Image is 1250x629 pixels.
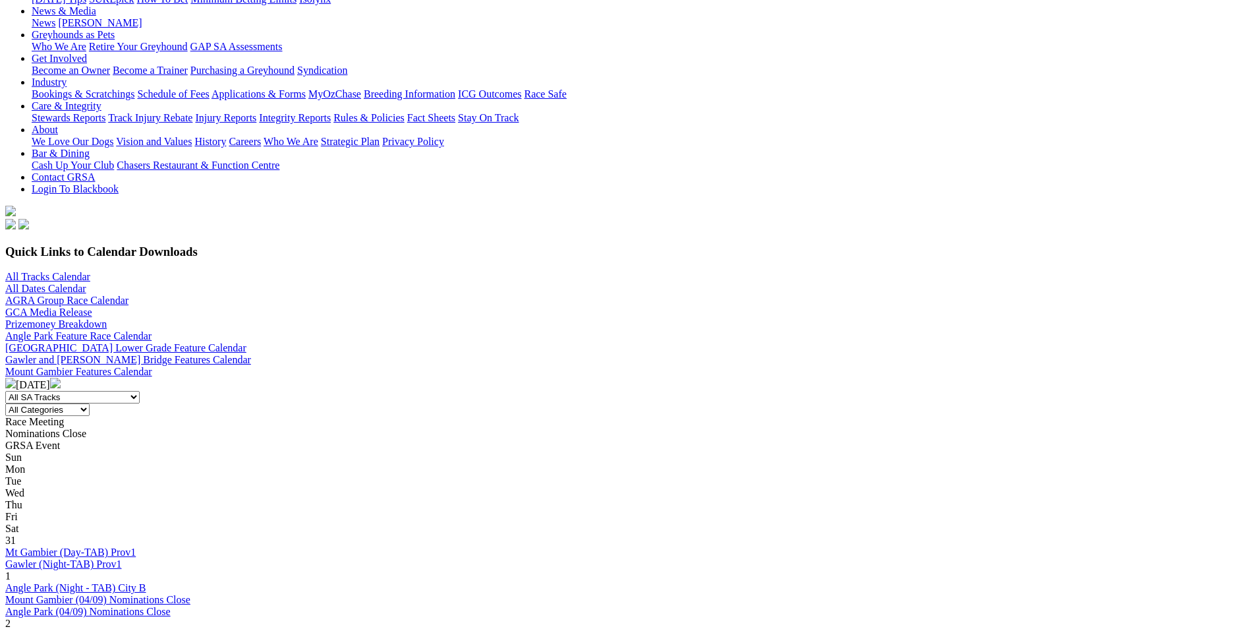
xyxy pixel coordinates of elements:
div: Tue [5,475,1245,487]
a: AGRA Group Race Calendar [5,295,128,306]
a: Cash Up Your Club [32,160,114,171]
a: Schedule of Fees [137,88,209,100]
div: News & Media [32,17,1245,29]
div: [DATE] [5,378,1245,391]
div: Fri [5,511,1245,523]
a: Login To Blackbook [32,183,119,195]
a: GAP SA Assessments [190,41,283,52]
img: logo-grsa-white.png [5,206,16,216]
a: Fact Sheets [407,112,455,123]
img: twitter.svg [18,219,29,229]
div: Bar & Dining [32,160,1245,171]
a: Track Injury Rebate [108,112,192,123]
a: We Love Our Dogs [32,136,113,147]
a: Bookings & Scratchings [32,88,134,100]
a: History [194,136,226,147]
h3: Quick Links to Calendar Downloads [5,245,1245,259]
a: MyOzChase [308,88,361,100]
a: Chasers Restaurant & Function Centre [117,160,279,171]
a: GCA Media Release [5,307,92,318]
span: 31 [5,535,16,546]
span: 2 [5,618,11,629]
a: [GEOGRAPHIC_DATA] Lower Grade Feature Calendar [5,342,246,353]
a: Prizemoney Breakdown [5,318,107,330]
span: 1 [5,570,11,582]
a: Privacy Policy [382,136,444,147]
a: Angle Park (04/09) Nominations Close [5,606,171,617]
a: Mount Gambier Features Calendar [5,366,152,377]
a: Angle Park (Night - TAB) City B [5,582,146,593]
a: Get Involved [32,53,87,64]
a: Careers [229,136,261,147]
a: Become a Trainer [113,65,188,76]
a: All Tracks Calendar [5,271,90,282]
a: [PERSON_NAME] [58,17,142,28]
a: Industry [32,76,67,88]
a: Stay On Track [458,112,519,123]
a: Who We Are [264,136,318,147]
a: Race Safe [524,88,566,100]
a: Greyhounds as Pets [32,29,115,40]
div: Thu [5,499,1245,511]
a: Rules & Policies [333,112,405,123]
a: Injury Reports [195,112,256,123]
a: Purchasing a Greyhound [190,65,295,76]
a: Integrity Reports [259,112,331,123]
div: Get Involved [32,65,1245,76]
a: News [32,17,55,28]
img: facebook.svg [5,219,16,229]
img: chevron-right-pager-white.svg [50,378,61,388]
div: Nominations Close [5,428,1245,440]
a: ICG Outcomes [458,88,521,100]
div: Race Meeting [5,416,1245,428]
a: Who We Are [32,41,86,52]
a: Mount Gambier (04/09) Nominations Close [5,594,190,605]
img: chevron-left-pager-white.svg [5,378,16,388]
div: About [32,136,1245,148]
div: Wed [5,487,1245,499]
a: Gawler (Night-TAB) Prov1 [5,558,121,570]
a: Gawler and [PERSON_NAME] Bridge Features Calendar [5,354,251,365]
div: Greyhounds as Pets [32,41,1245,53]
a: Contact GRSA [32,171,95,183]
a: Syndication [297,65,347,76]
div: GRSA Event [5,440,1245,452]
a: News & Media [32,5,96,16]
a: Angle Park Feature Race Calendar [5,330,152,342]
div: Sat [5,523,1245,535]
a: Retire Your Greyhound [89,41,188,52]
div: Care & Integrity [32,112,1245,124]
a: All Dates Calendar [5,283,86,294]
a: About [32,124,58,135]
div: Industry [32,88,1245,100]
a: Vision and Values [116,136,192,147]
a: Mt Gambier (Day-TAB) Prov1 [5,547,136,558]
a: Applications & Forms [212,88,306,100]
div: Sun [5,452,1245,464]
a: Breeding Information [364,88,455,100]
a: Strategic Plan [321,136,380,147]
a: Bar & Dining [32,148,90,159]
a: Care & Integrity [32,100,101,111]
a: Stewards Reports [32,112,105,123]
a: Become an Owner [32,65,110,76]
div: Mon [5,464,1245,475]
